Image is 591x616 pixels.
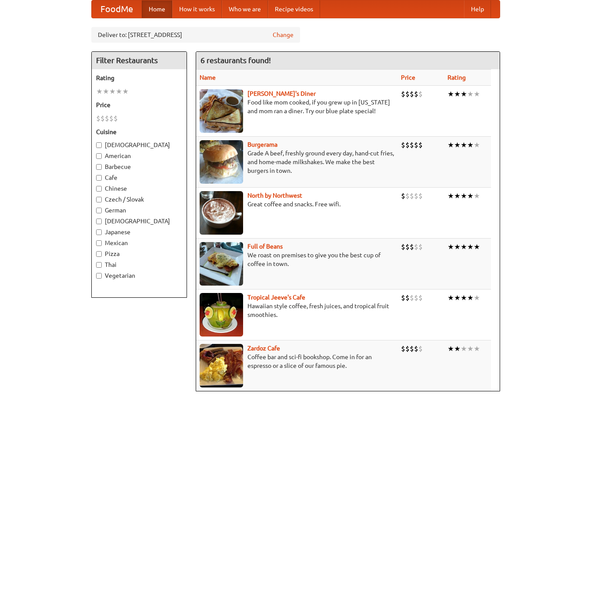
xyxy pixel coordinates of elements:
[405,140,410,150] li: $
[410,191,414,201] li: $
[418,89,423,99] li: $
[461,293,467,303] li: ★
[96,271,182,280] label: Vegetarian
[200,56,271,64] ng-pluralize: 6 restaurants found!
[474,140,480,150] li: ★
[96,101,182,109] h5: Price
[405,344,410,353] li: $
[447,344,454,353] li: ★
[247,243,283,250] a: Full of Beans
[247,294,305,301] a: Tropical Jeeve's Cafe
[401,140,405,150] li: $
[96,141,182,149] label: [DEMOGRAPHIC_DATA]
[447,74,466,81] a: Rating
[109,114,114,123] li: $
[474,191,480,201] li: ★
[222,0,268,18] a: Who we are
[268,0,320,18] a: Recipe videos
[414,242,418,252] li: $
[96,260,182,269] label: Thai
[109,87,116,96] li: ★
[464,0,491,18] a: Help
[96,219,102,224] input: [DEMOGRAPHIC_DATA]
[96,175,102,181] input: Cafe
[474,293,480,303] li: ★
[401,344,405,353] li: $
[96,128,182,136] h5: Cuisine
[200,89,243,133] img: sallys.jpg
[96,184,182,193] label: Chinese
[200,191,243,235] img: north.jpg
[401,293,405,303] li: $
[474,242,480,252] li: ★
[418,293,423,303] li: $
[454,242,461,252] li: ★
[200,149,394,175] p: Grade A beef, freshly ground every day, hand-cut fries, and home-made milkshakes. We make the bes...
[96,251,102,257] input: Pizza
[405,293,410,303] li: $
[96,208,102,213] input: German
[273,30,294,39] a: Change
[401,74,415,81] a: Price
[418,344,423,353] li: $
[414,191,418,201] li: $
[96,239,182,247] label: Mexican
[96,162,182,171] label: Barbecue
[91,27,300,43] div: Deliver to: [STREET_ADDRESS]
[467,140,474,150] li: ★
[96,197,102,202] input: Czech / Slovak
[414,344,418,353] li: $
[467,242,474,252] li: ★
[474,344,480,353] li: ★
[447,140,454,150] li: ★
[461,344,467,353] li: ★
[142,0,172,18] a: Home
[96,229,102,235] input: Japanese
[410,344,414,353] li: $
[447,293,454,303] li: ★
[200,344,243,387] img: zardoz.jpg
[418,140,423,150] li: $
[410,140,414,150] li: $
[454,293,461,303] li: ★
[414,89,418,99] li: $
[467,293,474,303] li: ★
[401,191,405,201] li: $
[92,52,187,69] h4: Filter Restaurants
[200,251,394,268] p: We roast on premises to give you the best cup of coffee in town.
[467,89,474,99] li: ★
[405,191,410,201] li: $
[200,200,394,209] p: Great coffee and snacks. Free wifi.
[410,242,414,252] li: $
[116,87,122,96] li: ★
[200,98,394,115] p: Food like mom cooked, if you grew up in [US_STATE] and mom ran a diner. Try our blue plate special!
[461,89,467,99] li: ★
[96,262,102,268] input: Thai
[96,164,102,170] input: Barbecue
[172,0,222,18] a: How it works
[454,89,461,99] li: ★
[418,242,423,252] li: $
[200,242,243,286] img: beans.jpg
[247,90,316,97] a: [PERSON_NAME]'s Diner
[96,217,182,226] label: [DEMOGRAPHIC_DATA]
[410,89,414,99] li: $
[418,191,423,201] li: $
[103,87,109,96] li: ★
[401,242,405,252] li: $
[461,242,467,252] li: ★
[200,74,216,81] a: Name
[200,293,243,337] img: jeeves.jpg
[96,87,103,96] li: ★
[405,89,410,99] li: $
[405,242,410,252] li: $
[96,114,100,123] li: $
[96,151,182,160] label: American
[200,302,394,319] p: Hawaiian style coffee, fresh juices, and tropical fruit smoothies.
[200,353,394,370] p: Coffee bar and sci-fi bookshop. Come in for an espresso or a slice of our famous pie.
[96,173,182,182] label: Cafe
[401,89,405,99] li: $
